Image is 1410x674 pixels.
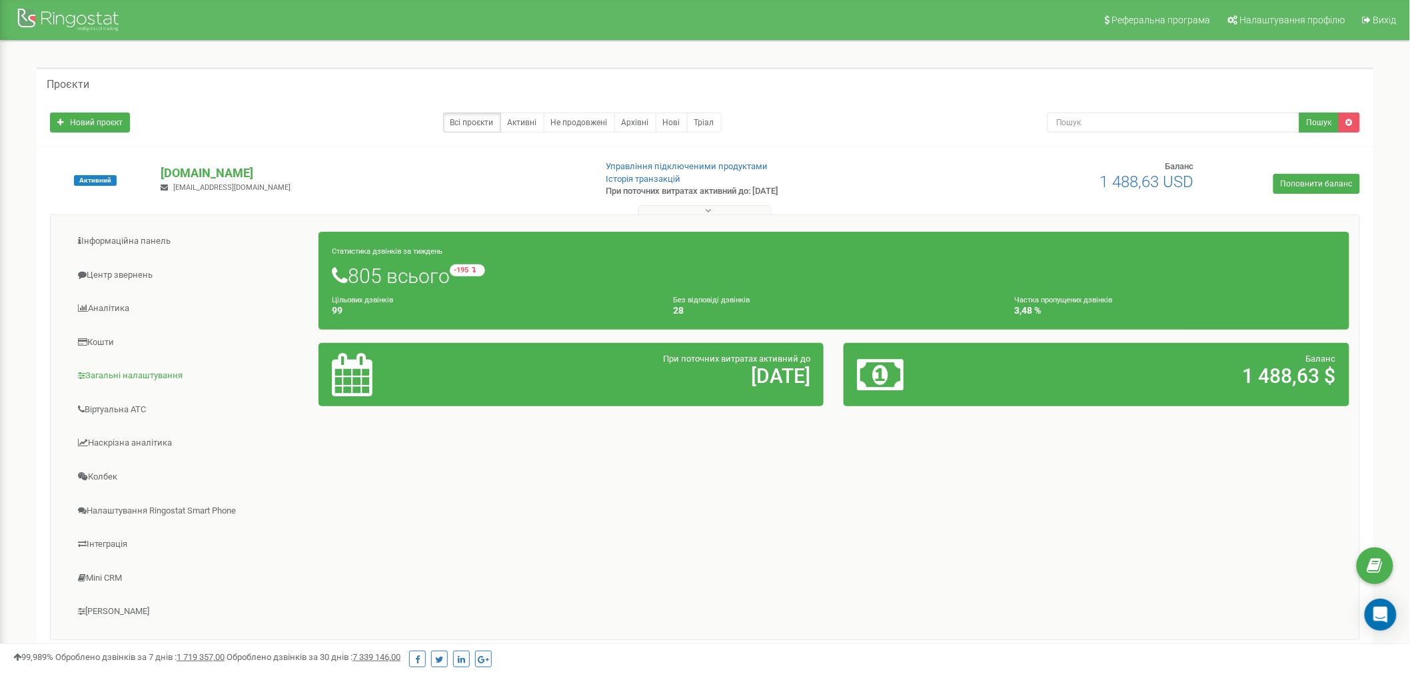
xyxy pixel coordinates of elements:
[687,113,722,133] a: Тріал
[332,306,653,316] h4: 99
[61,495,319,527] a: Налаштування Ringostat Smart Phone
[656,113,688,133] a: Нові
[161,165,584,182] p: [DOMAIN_NAME]
[61,259,319,292] a: Центр звернень
[443,113,501,133] a: Всі проєкти
[1373,15,1397,25] span: Вихід
[61,394,319,426] a: Віртуальна АТС
[332,247,442,256] small: Статистика дзвінків за тиждень
[1100,172,1194,191] span: 1 488,63 USD
[1273,174,1360,194] a: Поповнити баланс
[663,354,810,364] span: При поточних витратах активний до
[1240,15,1345,25] span: Налаштування профілю
[1015,306,1336,316] h4: 3,48 %
[673,306,994,316] h4: 28
[1024,365,1336,387] h2: 1 488,63 $
[173,183,291,192] span: [EMAIL_ADDRESS][DOMAIN_NAME]
[606,185,919,198] p: При поточних витратах активний до: [DATE]
[61,528,319,561] a: Інтеграція
[1365,599,1397,631] div: Open Intercom Messenger
[55,652,225,662] span: Оброблено дзвінків за 7 днів :
[1112,15,1211,25] span: Реферальна програма
[13,652,53,662] span: 99,989%
[1299,113,1339,133] button: Пошук
[47,79,89,91] h5: Проєкти
[61,595,319,628] a: [PERSON_NAME]
[450,264,485,276] small: -195
[1048,113,1300,133] input: Пошук
[500,113,544,133] a: Активні
[61,225,319,258] a: Інформаційна панель
[673,296,750,304] small: Без відповіді дзвінків
[50,113,130,133] a: Новий проєкт
[1165,161,1194,171] span: Баланс
[61,562,319,595] a: Mini CRM
[61,461,319,494] a: Колбек
[614,113,656,133] a: Архівні
[61,360,319,392] a: Загальні налаштування
[606,161,768,171] a: Управління підключеними продуктами
[544,113,615,133] a: Не продовжені
[332,296,393,304] small: Цільових дзвінків
[177,652,225,662] u: 1 719 357,00
[61,326,319,359] a: Кошти
[61,427,319,460] a: Наскрізна аналітика
[61,292,319,325] a: Аналiтика
[74,175,117,186] span: Активний
[606,174,681,184] a: Історія транзакцій
[498,365,810,387] h2: [DATE]
[352,652,400,662] u: 7 339 146,00
[332,264,1336,287] h1: 805 всього
[227,652,400,662] span: Оброблено дзвінків за 30 днів :
[1015,296,1113,304] small: Частка пропущених дзвінків
[1306,354,1336,364] span: Баланс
